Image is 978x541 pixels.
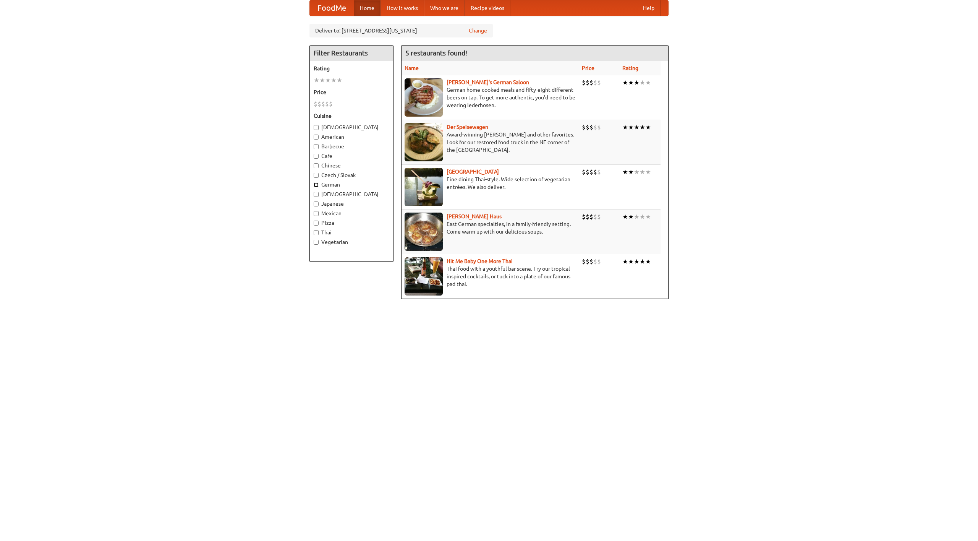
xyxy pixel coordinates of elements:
li: $ [582,168,586,176]
a: Rating [622,65,638,71]
label: Pizza [314,219,389,227]
a: [GEOGRAPHIC_DATA] [447,169,499,175]
li: $ [329,100,333,108]
div: Deliver to: [STREET_ADDRESS][US_STATE] [309,24,493,37]
li: ★ [319,76,325,84]
li: ★ [622,168,628,176]
input: Cafe [314,154,319,159]
a: Home [354,0,381,16]
label: American [314,133,389,141]
a: FoodMe [310,0,354,16]
input: [DEMOGRAPHIC_DATA] [314,192,319,197]
input: Czech / Slovak [314,173,319,178]
li: $ [593,78,597,87]
li: $ [317,100,321,108]
a: Recipe videos [465,0,510,16]
label: Japanese [314,200,389,208]
p: Fine dining Thai-style. Wide selection of vegetarian entrées. We also deliver. [405,175,576,191]
input: Chinese [314,163,319,168]
li: $ [586,168,589,176]
li: $ [597,257,601,266]
li: ★ [634,168,640,176]
li: ★ [645,78,651,87]
label: Mexican [314,210,389,217]
p: Thai food with a youthful bar scene. Try our tropical inspired cocktails, or tuck into a plate of... [405,265,576,288]
a: Help [637,0,661,16]
li: ★ [645,257,651,266]
a: [PERSON_NAME]'s German Saloon [447,79,529,85]
li: $ [586,78,589,87]
input: [DEMOGRAPHIC_DATA] [314,125,319,130]
li: ★ [628,168,634,176]
label: Vegetarian [314,238,389,246]
li: ★ [331,76,337,84]
li: $ [582,123,586,132]
li: ★ [640,168,645,176]
li: $ [582,257,586,266]
h5: Price [314,88,389,96]
input: Pizza [314,221,319,226]
li: ★ [314,76,319,84]
li: $ [589,78,593,87]
h4: Filter Restaurants [310,45,393,61]
li: $ [597,123,601,132]
li: ★ [325,76,331,84]
li: ★ [622,123,628,132]
li: $ [321,100,325,108]
li: $ [586,257,589,266]
li: $ [314,100,317,108]
li: $ [586,123,589,132]
li: $ [325,100,329,108]
li: ★ [634,78,640,87]
li: $ [582,78,586,87]
label: Cafe [314,152,389,160]
a: Who we are [424,0,465,16]
input: American [314,135,319,140]
label: Czech / Slovak [314,171,389,179]
li: $ [589,123,593,132]
li: $ [597,213,601,221]
label: [DEMOGRAPHIC_DATA] [314,123,389,131]
li: ★ [645,123,651,132]
li: ★ [640,123,645,132]
li: $ [589,213,593,221]
li: $ [589,168,593,176]
li: $ [593,123,597,132]
li: $ [586,213,589,221]
input: Thai [314,230,319,235]
li: $ [597,78,601,87]
a: Change [469,27,487,34]
a: Der Speisewagen [447,124,488,130]
li: ★ [628,257,634,266]
ng-pluralize: 5 restaurants found! [405,49,467,57]
li: $ [589,257,593,266]
li: ★ [645,168,651,176]
input: Vegetarian [314,240,319,245]
input: Japanese [314,201,319,206]
input: Mexican [314,211,319,216]
a: Hit Me Baby One More Thai [447,258,513,264]
h5: Rating [314,65,389,72]
label: Chinese [314,162,389,169]
p: East German specialties, in a family-friendly setting. Come warm up with our delicious soups. [405,220,576,236]
li: ★ [634,257,640,266]
li: ★ [622,257,628,266]
a: Price [582,65,594,71]
li: $ [593,168,597,176]
li: ★ [645,213,651,221]
img: kohlhaus.jpg [405,213,443,251]
li: ★ [628,213,634,221]
li: ★ [622,78,628,87]
p: German home-cooked meals and fifty-eight different beers on tap. To get more authentic, you'd nee... [405,86,576,109]
a: [PERSON_NAME] Haus [447,213,502,219]
img: satay.jpg [405,168,443,206]
a: How it works [381,0,424,16]
li: $ [597,168,601,176]
h5: Cuisine [314,112,389,120]
li: ★ [640,78,645,87]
